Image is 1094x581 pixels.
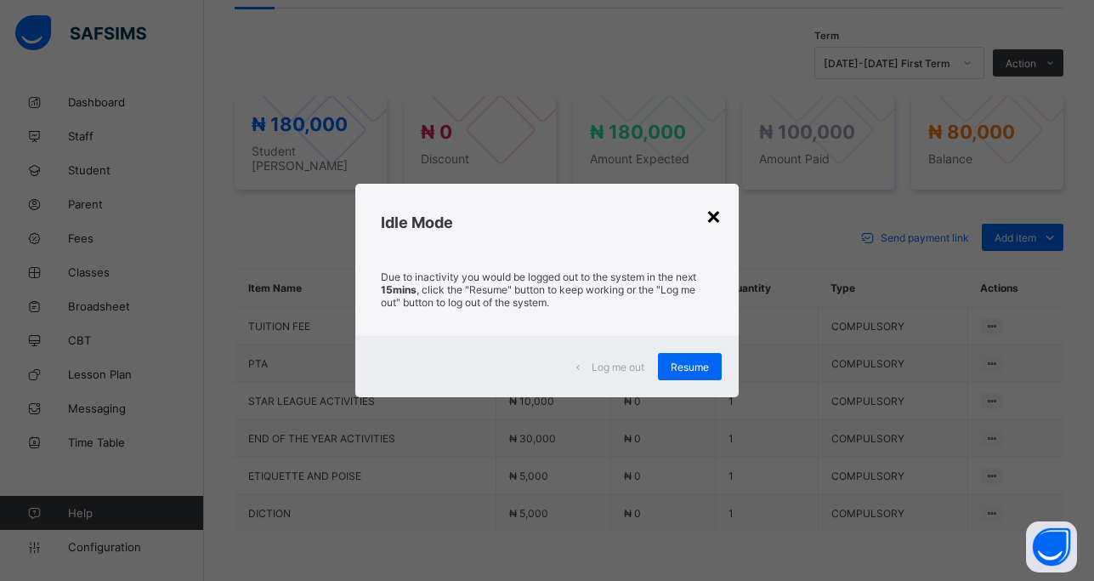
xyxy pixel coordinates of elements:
h2: Idle Mode [381,214,712,231]
div: × [706,201,722,230]
p: Due to inactivity you would be logged out to the system in the next , click the "Resume" button t... [381,271,712,309]
span: Resume [671,361,709,373]
button: Open asap [1026,521,1077,572]
span: Log me out [592,361,644,373]
strong: 15mins [381,283,417,296]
